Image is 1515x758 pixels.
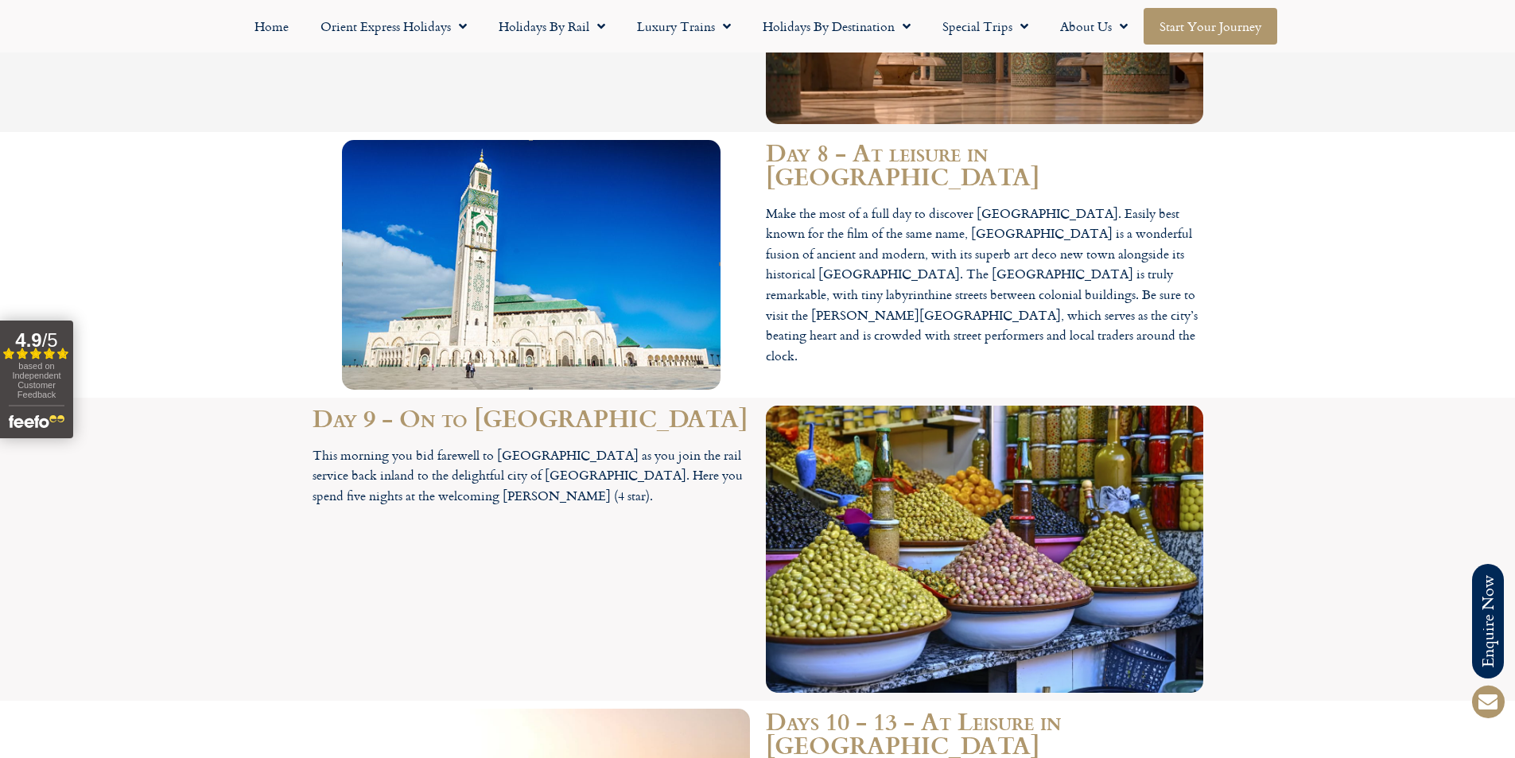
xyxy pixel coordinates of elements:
nav: Menu [8,8,1507,45]
h2: Days 10 - 13 - At Leisure in [GEOGRAPHIC_DATA] [766,709,1203,756]
p: Make the most of a full day to discover [GEOGRAPHIC_DATA]. Easily best known for the film of the ... [766,204,1203,367]
a: Start your Journey [1144,8,1277,45]
p: This morning you bid farewell to [GEOGRAPHIC_DATA] as you join the rail service back inland to th... [313,445,750,507]
h2: Day 9 - On to [GEOGRAPHIC_DATA] [313,406,750,430]
a: About Us [1044,8,1144,45]
a: Holidays by Rail [483,8,621,45]
a: Orient Express Holidays [305,8,483,45]
a: Special Trips [926,8,1044,45]
a: Home [239,8,305,45]
a: Luxury Trains [621,8,747,45]
a: Holidays by Destination [747,8,926,45]
h2: Day 8 - At leisure in [GEOGRAPHIC_DATA] [766,140,1203,188]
